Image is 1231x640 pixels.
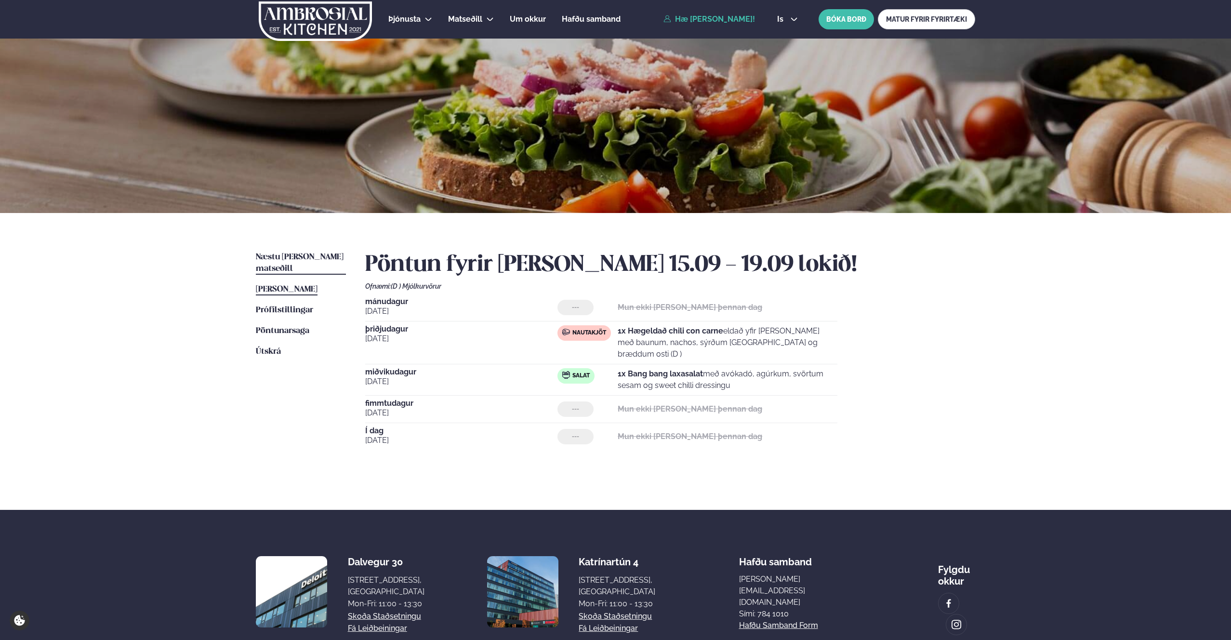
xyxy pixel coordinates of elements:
[256,306,313,314] span: Prófílstillingar
[579,623,638,634] a: Fá leiðbeiningar
[769,15,806,23] button: is
[388,13,421,25] a: Þjónusta
[510,14,546,24] span: Um okkur
[618,369,703,378] strong: 1x Bang bang laxasalat
[256,253,344,273] span: Næstu [PERSON_NAME] matseðill
[365,298,557,306] span: mánudagur
[938,556,975,587] div: Fylgdu okkur
[256,556,327,627] img: image alt
[579,574,655,598] div: [STREET_ADDRESS], [GEOGRAPHIC_DATA]
[618,325,837,360] p: eldað yfir [PERSON_NAME] með baunum, nachos, sýrðum [GEOGRAPHIC_DATA] og bræddum osti (D )
[348,556,424,568] div: Dalvegur 30
[365,333,557,345] span: [DATE]
[572,304,579,311] span: ---
[579,556,655,568] div: Katrínartún 4
[365,435,557,446] span: [DATE]
[365,427,557,435] span: Í dag
[819,9,874,29] button: BÓKA BORÐ
[365,252,975,279] h2: Pöntun fyrir [PERSON_NAME] 15.09 - 19.09 lokið!
[365,368,557,376] span: miðvikudagur
[739,608,855,620] p: Sími: 784 1010
[256,305,313,316] a: Prófílstillingar
[256,347,281,356] span: Útskrá
[878,9,975,29] a: MATUR FYRIR FYRIRTÆKI
[572,433,579,440] span: ---
[777,15,786,23] span: is
[562,13,621,25] a: Hafðu samband
[256,327,309,335] span: Pöntunarsaga
[365,400,557,407] span: fimmtudagur
[510,13,546,25] a: Um okkur
[572,372,590,380] span: Salat
[946,614,966,635] a: image alt
[943,598,954,609] img: image alt
[388,14,421,24] span: Þjónusta
[10,611,29,630] a: Cookie settings
[256,284,318,295] a: [PERSON_NAME]
[618,368,837,391] p: með avókadó, agúrkum, svörtum sesam og sweet chilli dressingu
[365,407,557,419] span: [DATE]
[365,376,557,387] span: [DATE]
[256,325,309,337] a: Pöntunarsaga
[579,598,655,610] div: Mon-Fri: 11:00 - 13:30
[739,573,855,608] a: [PERSON_NAME][EMAIL_ADDRESS][DOMAIN_NAME]
[562,371,570,379] img: salad.svg
[739,620,818,631] a: Hafðu samband form
[348,598,424,610] div: Mon-Fri: 11:00 - 13:30
[579,611,652,622] a: Skoða staðsetningu
[618,326,723,335] strong: 1x Hægeldað chili con carne
[618,404,762,413] strong: Mun ekki [PERSON_NAME] þennan dag
[939,593,959,613] a: image alt
[256,285,318,293] span: [PERSON_NAME]
[365,306,557,317] span: [DATE]
[365,325,557,333] span: þriðjudagur
[562,328,570,336] img: beef.svg
[348,623,407,634] a: Fá leiðbeiningar
[391,282,441,290] span: (D ) Mjólkurvörur
[562,14,621,24] span: Hafðu samband
[618,303,762,312] strong: Mun ekki [PERSON_NAME] þennan dag
[348,574,424,598] div: [STREET_ADDRESS], [GEOGRAPHIC_DATA]
[663,15,755,24] a: Hæ [PERSON_NAME]!
[487,556,558,627] img: image alt
[572,405,579,413] span: ---
[348,611,421,622] a: Skoða staðsetningu
[365,282,975,290] div: Ofnæmi:
[951,619,962,630] img: image alt
[448,14,482,24] span: Matseðill
[739,548,812,568] span: Hafðu samband
[618,432,762,441] strong: Mun ekki [PERSON_NAME] þennan dag
[256,252,346,275] a: Næstu [PERSON_NAME] matseðill
[256,346,281,358] a: Útskrá
[572,329,606,337] span: Nautakjöt
[448,13,482,25] a: Matseðill
[258,1,373,41] img: logo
